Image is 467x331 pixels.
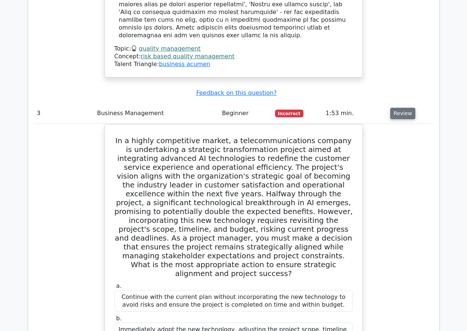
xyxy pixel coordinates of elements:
[114,53,353,61] div: Concept:
[159,61,210,68] a: business acumen
[34,103,94,124] td: 3
[275,110,303,117] span: Incorrect
[323,103,387,124] td: 1:53 min.
[139,45,200,52] a: quality management
[94,103,219,124] td: Business Management
[141,53,234,60] a: risk based quality management
[116,315,122,322] span: b.
[116,282,122,289] span: a.
[114,45,353,68] div: Talent Triangle:
[219,103,272,124] td: Beginner
[114,45,353,53] div: Topic:
[196,89,277,96] a: Feedback on this question?
[390,108,415,119] button: Review
[114,290,353,312] div: Continue with the current plan without incorporating the new technology to avoid risks and ensure...
[114,136,354,278] h5: In a highly competitive market, a telecommunications company is undertaking a strategic transform...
